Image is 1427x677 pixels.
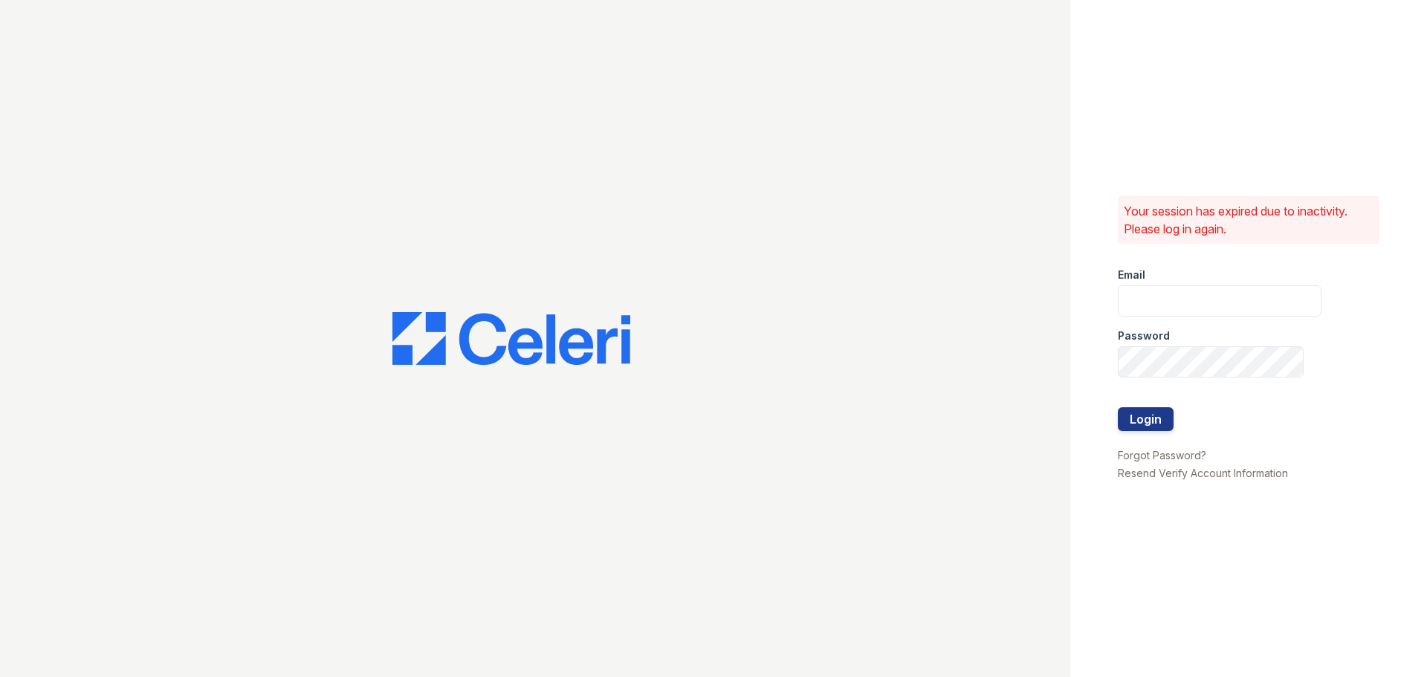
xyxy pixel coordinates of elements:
[1118,449,1206,461] a: Forgot Password?
[1118,467,1288,479] a: Resend Verify Account Information
[1118,328,1170,343] label: Password
[1118,407,1174,431] button: Login
[1124,202,1373,238] p: Your session has expired due to inactivity. Please log in again.
[392,312,630,366] img: CE_Logo_Blue-a8612792a0a2168367f1c8372b55b34899dd931a85d93a1a3d3e32e68fde9ad4.png
[1118,268,1145,282] label: Email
